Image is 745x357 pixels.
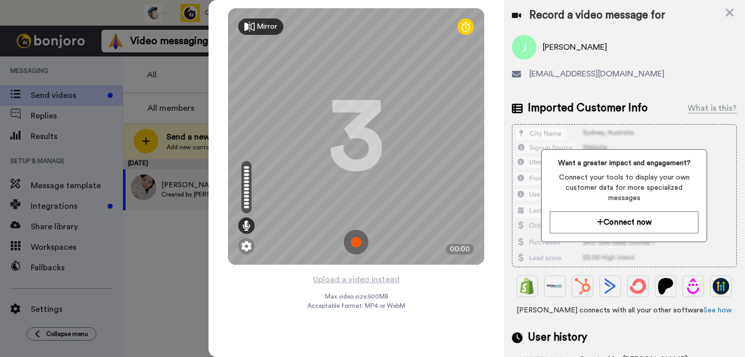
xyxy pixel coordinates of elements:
img: ActiveCampaign [602,278,618,294]
span: [PERSON_NAME] connects with all your other software [512,305,737,315]
button: Upload a video instead [310,273,403,286]
img: GoHighLevel [713,278,729,294]
img: Ontraport [547,278,563,294]
span: User history [528,330,587,345]
img: Patreon [657,278,674,294]
img: Drip [685,278,701,294]
img: Shopify [519,278,535,294]
span: Max video size: 500 MB [324,292,388,301]
div: What is this? [688,102,737,114]
button: Connect now [550,211,698,233]
img: ic_record_start.svg [344,230,368,254]
div: 3 [328,98,384,175]
img: ConvertKit [630,278,646,294]
div: 00:00 [446,244,474,254]
span: Acceptable format: MP4 or WebM [307,302,405,310]
a: See how [703,307,732,314]
img: Hubspot [574,278,591,294]
span: Want a greater impact and engagement? [550,158,698,168]
span: Imported Customer Info [528,101,648,116]
span: Connect your tools to display your own customer data for more specialized messages [550,172,698,203]
img: ic_gear.svg [241,241,252,251]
